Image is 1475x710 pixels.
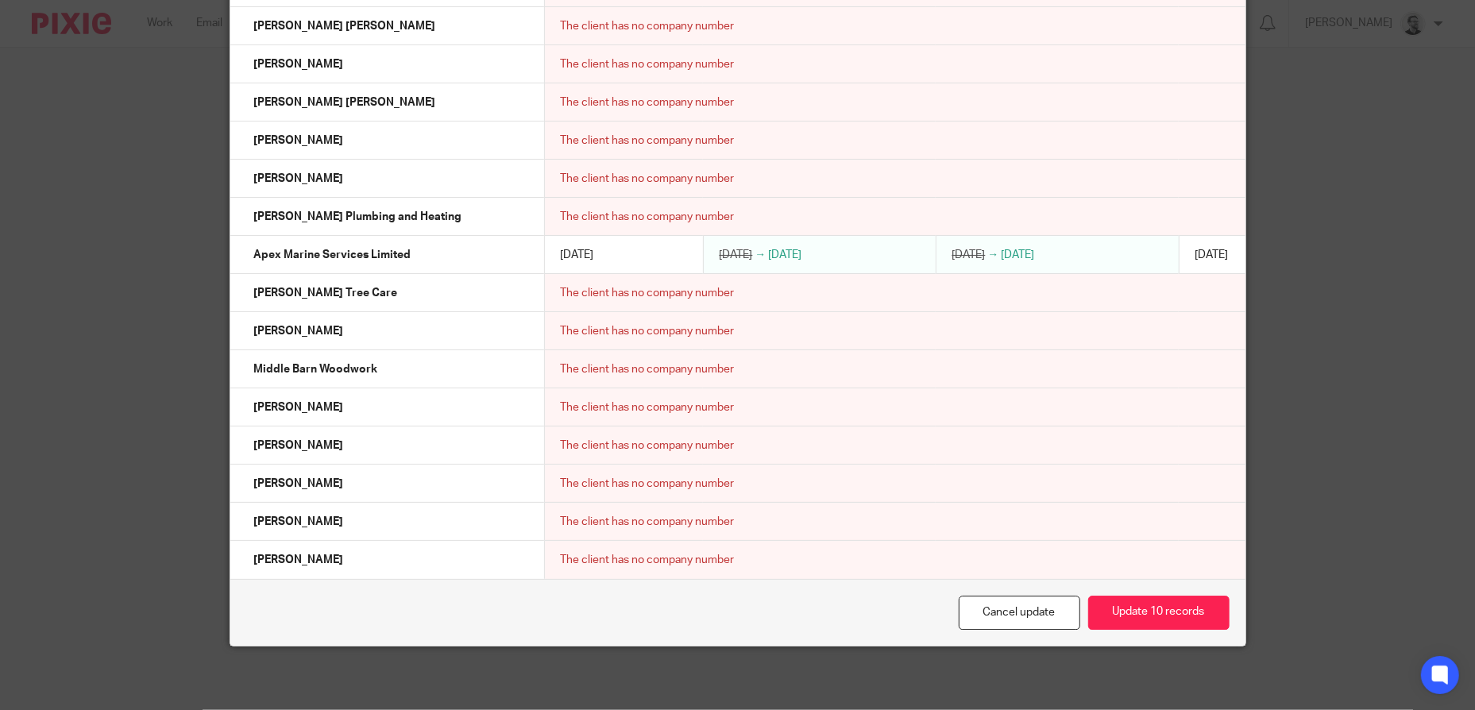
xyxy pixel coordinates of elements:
button: Update 10 records [1088,596,1230,630]
td: [PERSON_NAME] Tree Care [230,274,545,312]
span: [DATE] [952,249,986,260]
span: → [755,249,766,260]
td: Middle Barn Woodwork [230,350,545,388]
td: [PERSON_NAME] [230,312,545,350]
td: [PERSON_NAME] [230,541,545,579]
a: Cancel update [959,596,1080,630]
td: Apex Marine Services Limited [230,236,545,274]
td: [PERSON_NAME] [PERSON_NAME] [230,7,545,45]
td: [PERSON_NAME] [230,503,545,541]
td: [PERSON_NAME] [230,388,545,426]
td: [PERSON_NAME] [230,45,545,83]
span: [DATE] [720,249,753,260]
td: [PERSON_NAME] [230,160,545,198]
span: [DATE] [561,249,594,260]
span: [DATE] [1001,249,1034,260]
td: [PERSON_NAME] [230,122,545,160]
td: [PERSON_NAME] [230,465,545,503]
td: [PERSON_NAME] [PERSON_NAME] [230,83,545,122]
span: → [988,249,999,260]
td: [PERSON_NAME] Plumbing and Heating [230,198,545,236]
span: [DATE] [1195,249,1229,260]
td: [PERSON_NAME] [230,426,545,465]
span: [DATE] [768,249,801,260]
